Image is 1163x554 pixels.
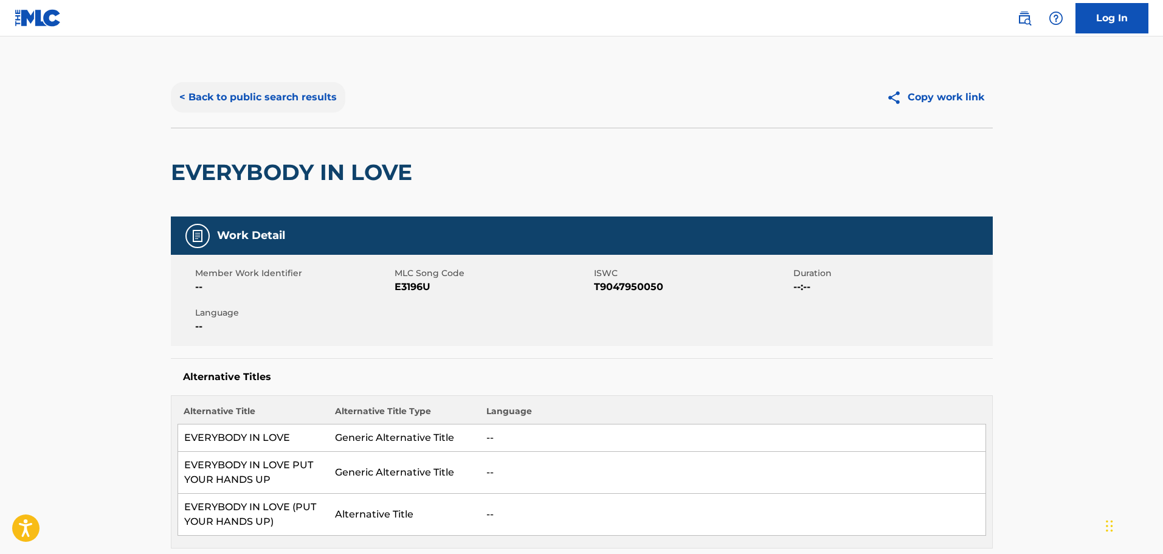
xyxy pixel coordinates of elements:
[329,494,480,536] td: Alternative Title
[329,452,480,494] td: Generic Alternative Title
[480,452,985,494] td: --
[1012,6,1037,30] a: Public Search
[1102,496,1163,554] iframe: Chat Widget
[1106,508,1113,544] div: Drag
[480,424,985,452] td: --
[793,267,990,280] span: Duration
[1044,6,1068,30] div: Help
[395,267,591,280] span: MLC Song Code
[190,229,205,243] img: Work Detail
[178,405,329,424] th: Alternative Title
[594,267,790,280] span: ISWC
[480,405,985,424] th: Language
[195,280,392,294] span: --
[183,371,981,383] h5: Alternative Titles
[329,405,480,424] th: Alternative Title Type
[217,229,285,243] h5: Work Detail
[594,280,790,294] span: T9047950050
[178,494,329,536] td: EVERYBODY IN LOVE (PUT YOUR HANDS UP)
[1049,11,1063,26] img: help
[178,424,329,452] td: EVERYBODY IN LOVE
[1017,11,1032,26] img: search
[171,159,418,186] h2: EVERYBODY IN LOVE
[15,9,61,27] img: MLC Logo
[178,452,329,494] td: EVERYBODY IN LOVE PUT YOUR HANDS UP
[1075,3,1148,33] a: Log In
[793,280,990,294] span: --:--
[886,90,908,105] img: Copy work link
[329,424,480,452] td: Generic Alternative Title
[395,280,591,294] span: E3196U
[195,267,392,280] span: Member Work Identifier
[195,319,392,334] span: --
[195,306,392,319] span: Language
[171,82,345,113] button: < Back to public search results
[480,494,985,536] td: --
[878,82,993,113] button: Copy work link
